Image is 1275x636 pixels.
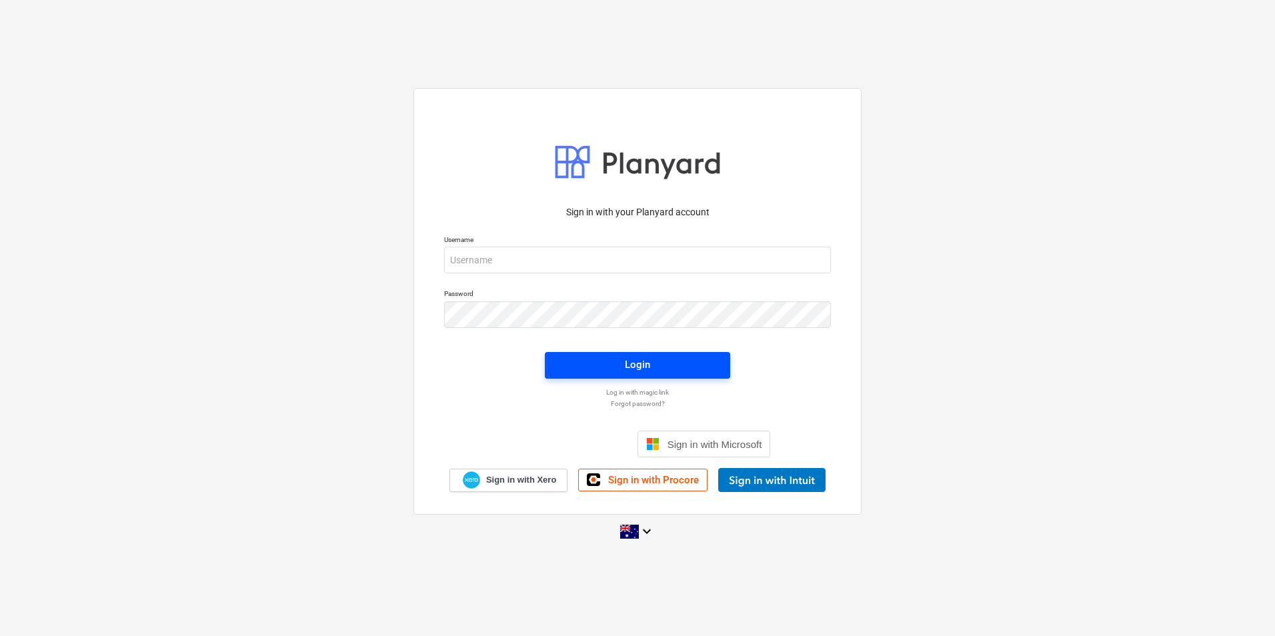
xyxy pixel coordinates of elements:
p: Password [444,289,831,301]
p: Username [444,235,831,247]
img: Xero logo [463,471,480,489]
span: Sign in with Xero [486,474,556,486]
a: Sign in with Xero [449,469,568,492]
a: Forgot password? [437,399,838,408]
a: Sign in with Procore [578,469,708,491]
p: Sign in with your Planyard account [444,205,831,219]
input: Username [444,247,831,273]
iframe: Sign in with Google Button [498,429,633,459]
button: Login [545,352,730,379]
a: Log in with magic link [437,388,838,397]
span: Sign in with Procore [608,474,699,486]
img: Microsoft logo [646,437,660,451]
span: Sign in with Microsoft [668,439,762,450]
i: keyboard_arrow_down [639,523,655,539]
div: Login [625,356,650,373]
